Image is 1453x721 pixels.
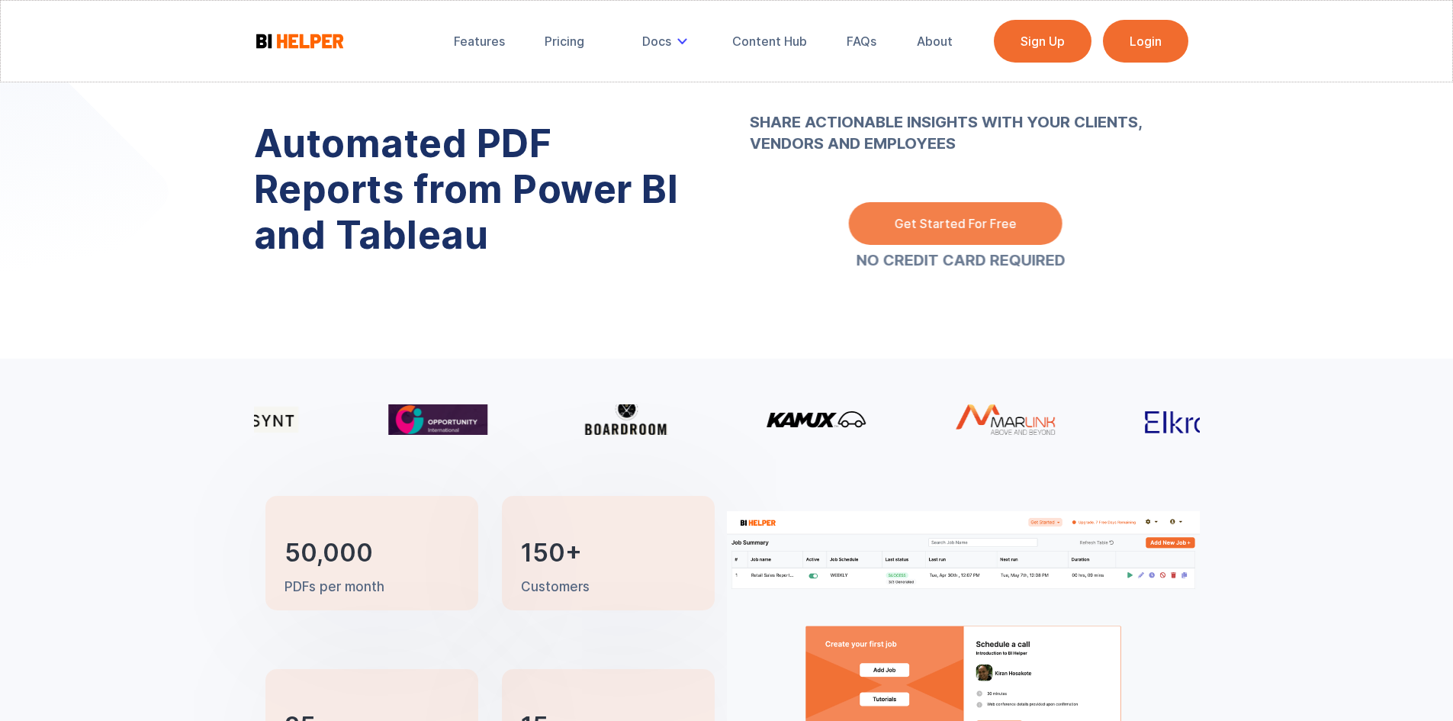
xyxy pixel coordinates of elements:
p: PDFs per month [284,578,384,597]
p: ‍ [750,69,1177,175]
a: Get Started For Free [848,202,1062,245]
a: Login [1103,20,1188,63]
a: About [906,24,963,58]
div: Content Hub [732,34,807,49]
a: FAQs [836,24,887,58]
a: Sign Up [994,20,1091,63]
div: Docs [632,24,703,58]
p: Customers [521,578,590,597]
img: Klarsynt logo [199,407,298,432]
a: Content Hub [722,24,818,58]
div: About [917,34,953,49]
h3: 150+ [521,542,582,565]
strong: NO CREDIT CARD REQUIRED [856,251,1065,269]
strong: SHARE ACTIONABLE INSIGHTS WITH YOUR CLIENTS, VENDORS AND EMPLOYEES ‍ [750,69,1177,175]
h1: Automated PDF Reports from Power BI and Tableau [254,121,704,258]
div: Features [454,34,505,49]
div: Docs [642,34,671,49]
a: NO CREDIT CARD REQUIRED [856,253,1065,268]
h3: 50,000 [284,542,373,565]
div: FAQs [847,34,876,49]
div: Pricing [545,34,584,49]
a: Features [443,24,516,58]
a: Pricing [534,24,595,58]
